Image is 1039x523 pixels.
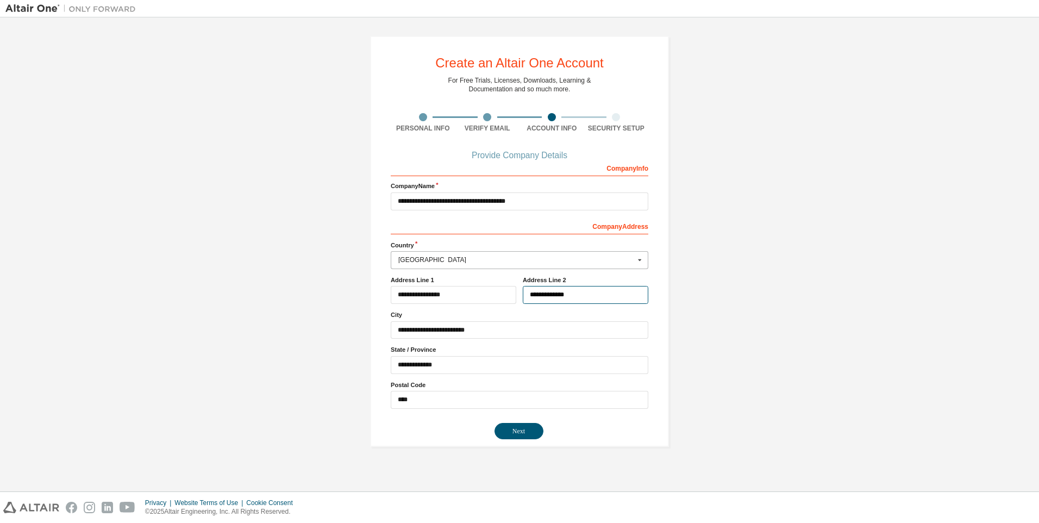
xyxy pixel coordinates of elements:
[66,502,77,513] img: facebook.svg
[5,3,141,14] img: Altair One
[391,124,455,133] div: Personal Info
[391,276,516,284] label: Address Line 1
[120,502,135,513] img: youtube.svg
[495,423,543,439] button: Next
[523,276,648,284] label: Address Line 2
[584,124,649,133] div: Security Setup
[102,502,113,513] img: linkedin.svg
[391,217,648,234] div: Company Address
[145,499,174,507] div: Privacy
[391,241,648,250] label: Country
[391,310,648,319] label: City
[391,345,648,354] label: State / Province
[519,124,584,133] div: Account Info
[448,76,591,94] div: For Free Trials, Licenses, Downloads, Learning & Documentation and so much more.
[174,499,246,507] div: Website Terms of Use
[391,381,648,389] label: Postal Code
[391,159,648,176] div: Company Info
[3,502,59,513] img: altair_logo.svg
[435,57,604,70] div: Create an Altair One Account
[246,499,299,507] div: Cookie Consent
[455,124,520,133] div: Verify Email
[145,507,299,516] p: © 2025 Altair Engineering, Inc. All Rights Reserved.
[398,257,635,263] div: [GEOGRAPHIC_DATA]
[391,152,648,159] div: Provide Company Details
[84,502,95,513] img: instagram.svg
[391,182,648,190] label: Company Name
